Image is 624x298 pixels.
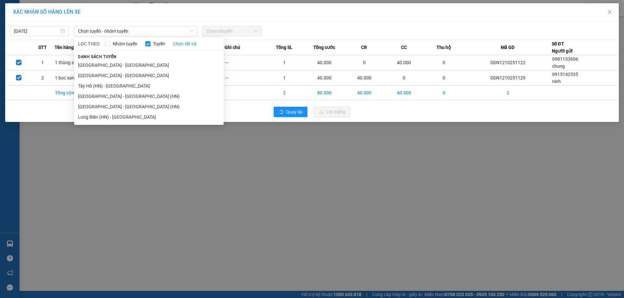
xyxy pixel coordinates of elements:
span: Ghi chú [225,44,240,51]
span: ĐVT [145,44,154,51]
span: close [607,9,612,15]
td: DDN1210251129 [464,70,552,86]
td: Hàng thông thường [145,55,185,70]
td: 2 [31,70,55,86]
td: 1 [265,55,305,70]
strong: : [DOMAIN_NAME] [61,33,119,40]
div: Số ĐT Người gửi [552,40,573,54]
td: 40.000 [384,86,424,100]
span: 0915142335 [552,72,578,77]
span: chung [552,64,565,69]
span: Chọn chuyến [206,26,257,36]
td: 2 [265,86,305,100]
td: 0 [424,86,464,100]
td: 0 [384,70,424,86]
span: Quay lại [286,108,302,115]
button: Close [601,3,619,21]
span: 0981153606 [552,56,578,62]
td: Tổng cộng [55,86,95,100]
td: 40.000 [305,70,344,86]
span: rollback [279,110,283,115]
td: DDN1210251122 [464,55,552,70]
span: ninh [552,79,561,84]
strong: Hotline : 0889 23 23 23 [69,27,111,32]
button: uploadLên hàng [314,107,350,117]
td: 2 [464,86,552,100]
button: rollbackQuay lại [274,107,307,117]
td: 0 [424,70,464,86]
span: STT [38,44,47,51]
img: logo [6,10,36,41]
span: Chọn tuyến - nhóm tuyến [78,26,193,36]
span: CC [401,44,407,51]
span: Tên hàng [55,44,74,51]
span: Tổng cước [313,44,335,51]
input: 12/10/2025 [14,28,59,35]
td: --- [225,70,265,86]
td: 1 [31,55,55,70]
td: / 1 [95,55,145,70]
span: Số lượng [95,44,113,51]
span: Mã GD [501,44,514,51]
span: XÁC NHẬN SỐ HÀNG LÊN XE [13,9,81,15]
td: 40.000 [344,70,384,86]
td: 0 [344,55,384,70]
span: Website [61,34,76,39]
td: --- [225,55,265,70]
span: CR [361,44,367,51]
td: Hàng thông thường [145,70,185,86]
td: --- [185,55,225,70]
span: Loại hàng [185,44,205,51]
td: 40.000 [384,55,424,70]
span: Thu hộ [436,44,451,51]
td: 1 bọc xanh [55,70,95,86]
strong: CÔNG TY TNHH VĨNH QUANG [45,11,134,18]
td: 1 [265,70,305,86]
td: 40.000 [344,86,384,100]
td: 0 [424,55,464,70]
strong: PHIẾU GỬI HÀNG [63,19,116,26]
span: down [190,29,194,33]
td: --- [185,70,225,86]
td: 40.000 [305,55,344,70]
td: 80.000 [305,86,344,100]
span: Tổng SL [276,44,292,51]
td: / 1 [95,70,145,86]
td: 1 thùng sốp trắng [55,55,95,70]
